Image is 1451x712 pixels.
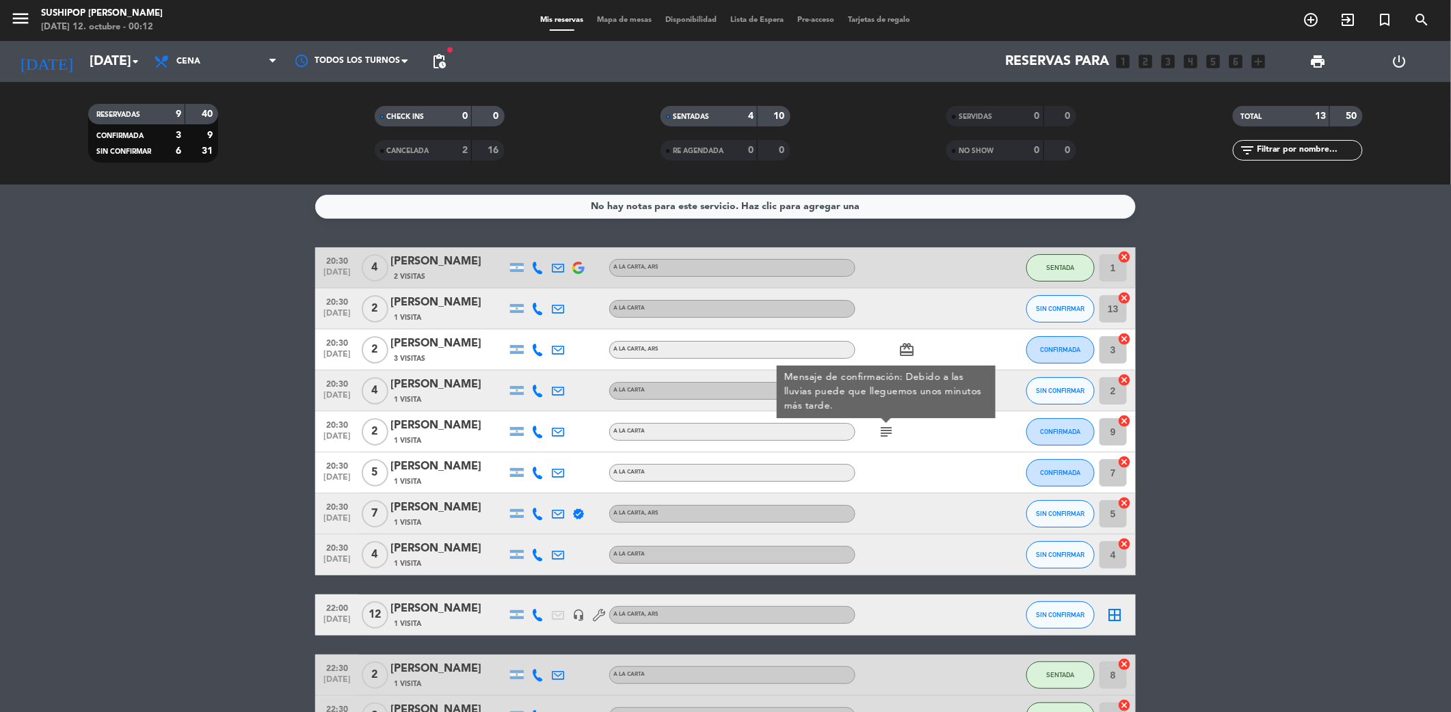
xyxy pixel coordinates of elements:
button: CONFIRMADA [1026,418,1095,446]
span: RE AGENDADA [673,148,723,154]
span: A LA CARTA [613,428,645,434]
i: [DATE] [10,46,83,77]
span: , ARS [645,264,658,270]
i: looks_two [1136,53,1154,70]
i: turned_in_not [1377,12,1394,28]
span: 20:30 [320,334,354,350]
span: 20:30 [320,457,354,473]
strong: 16 [488,146,501,155]
button: SENTADA [1026,254,1095,282]
span: SIN CONFIRMAR [1037,611,1085,618]
i: subject [878,424,894,440]
strong: 2 [462,146,468,155]
i: add_box [1249,53,1267,70]
span: pending_actions [431,53,447,70]
span: 2 [362,418,388,446]
span: 3 Visitas [394,353,425,364]
span: [DATE] [320,309,354,325]
span: CHECK INS [387,113,425,120]
span: , ARS [645,346,658,352]
span: 20:30 [320,498,354,514]
span: SIN CONFIRMAR [1037,510,1085,517]
span: SIN CONFIRMAR [1037,551,1085,558]
strong: 4 [748,111,754,121]
span: Reservas para [1005,54,1109,70]
div: [PERSON_NAME] [390,417,507,435]
span: Mis reservas [534,16,591,24]
img: google-logo.png [572,262,585,274]
span: SENTADA [1047,671,1075,679]
span: 1 Visita [394,517,421,528]
span: SIN CONFIRMAR [1037,305,1085,312]
i: arrow_drop_down [127,53,144,70]
div: [PERSON_NAME] [390,499,507,517]
span: 1 Visita [394,435,421,446]
strong: 9 [176,109,181,119]
span: A LA CARTA [613,551,645,557]
strong: 0 [493,111,501,121]
i: add_circle_outline [1303,12,1320,28]
strong: 3 [176,131,181,140]
span: SIN CONFIRMAR [1037,387,1085,394]
span: RESERVADAS [96,111,140,118]
span: A LA CARTA [613,510,658,516]
span: [DATE] [320,514,354,530]
span: 4 [362,377,388,405]
span: 20:30 [320,252,354,268]
span: A LA CARTA [613,387,645,393]
strong: 0 [1035,111,1040,121]
div: [DATE] 12. octubre - 00:12 [41,20,163,34]
div: [PERSON_NAME] [390,458,507,476]
div: [PERSON_NAME] [390,600,507,618]
i: cancel [1118,250,1132,264]
button: menu [10,8,31,33]
span: TOTAL [1241,113,1262,120]
span: Lista de Espera [724,16,791,24]
i: looks_4 [1182,53,1199,70]
strong: 0 [1065,111,1074,121]
strong: 10 [774,111,788,121]
span: A LA CARTA [613,305,645,311]
span: CONFIRMADA [1041,346,1081,353]
span: [DATE] [320,268,354,284]
span: [DATE] [320,432,354,448]
span: , ARS [645,510,658,516]
span: SIN CONFIRMAR [96,148,151,155]
div: Sushipop [PERSON_NAME] [41,7,163,20]
i: border_all [1107,607,1123,623]
div: [PERSON_NAME] [390,376,507,394]
span: A LA CARTA [613,469,645,475]
div: [PERSON_NAME] [390,335,507,353]
span: print [1309,53,1326,70]
span: 12 [362,601,388,629]
span: SERVIDAS [959,113,992,120]
i: cancel [1118,657,1132,671]
span: Mapa de mesas [591,16,659,24]
span: fiber_manual_record [446,46,454,54]
i: cancel [1118,414,1132,428]
span: 1 Visita [394,394,421,405]
span: CONFIRMADA [1041,469,1081,476]
div: Mensaje de confirmación: Debido a las lluvias puede que lleguemos unos minutos más tarde. [784,370,989,413]
strong: 0 [748,146,754,155]
span: 20:30 [320,375,354,391]
button: SIN CONFIRMAR [1026,601,1095,629]
strong: 0 [780,146,788,155]
span: SENTADA [1047,264,1075,271]
span: 7 [362,500,388,528]
button: SENTADA [1026,661,1095,689]
span: Tarjetas de regalo [842,16,918,24]
i: looks_5 [1204,53,1222,70]
span: A LA CARTA [613,612,658,617]
span: 1 Visita [394,476,421,487]
strong: 0 [462,111,468,121]
span: [DATE] [320,555,354,571]
span: 2 Visitas [394,271,425,282]
i: cancel [1118,537,1132,551]
strong: 40 [202,109,215,119]
strong: 6 [176,146,181,156]
input: Filtrar por nombre... [1256,143,1362,158]
i: looks_3 [1159,53,1177,70]
button: SIN CONFIRMAR [1026,295,1095,323]
strong: 31 [202,146,215,156]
